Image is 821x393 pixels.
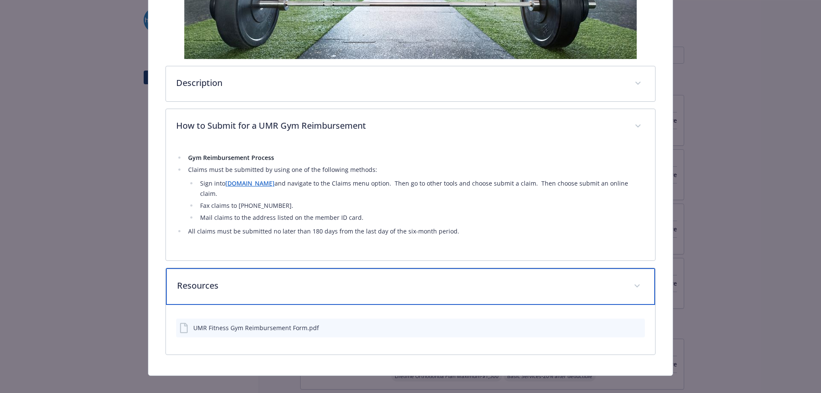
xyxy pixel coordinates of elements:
[186,226,645,236] li: All claims must be submitted no later than 180 days from the last day of the six-month period.
[634,323,641,332] button: preview file
[166,66,656,101] div: Description
[193,323,319,332] div: UMR Fitness Gym Reimbursement Form.pdf
[198,201,645,211] li: Fax claims to [PHONE_NUMBER].
[176,77,625,89] p: Description
[198,178,645,199] li: Sign into and navigate to the Claims menu option. Then go to other tools and choose submit a clai...
[177,279,624,292] p: Resources
[166,144,656,260] div: How to Submit for a UMR Gym Reimbursement
[620,323,627,332] button: download file
[176,119,625,132] p: How to Submit for a UMR Gym Reimbursement
[166,109,656,144] div: How to Submit for a UMR Gym Reimbursement
[198,213,645,223] li: Mail claims to the address listed on the member ID card.
[188,154,274,162] strong: Gym Reimbursement Process
[186,165,645,223] li: Claims must be submitted by using one of the following methods:
[166,268,656,305] div: Resources
[166,305,656,355] div: Resources
[225,179,275,187] a: [DOMAIN_NAME]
